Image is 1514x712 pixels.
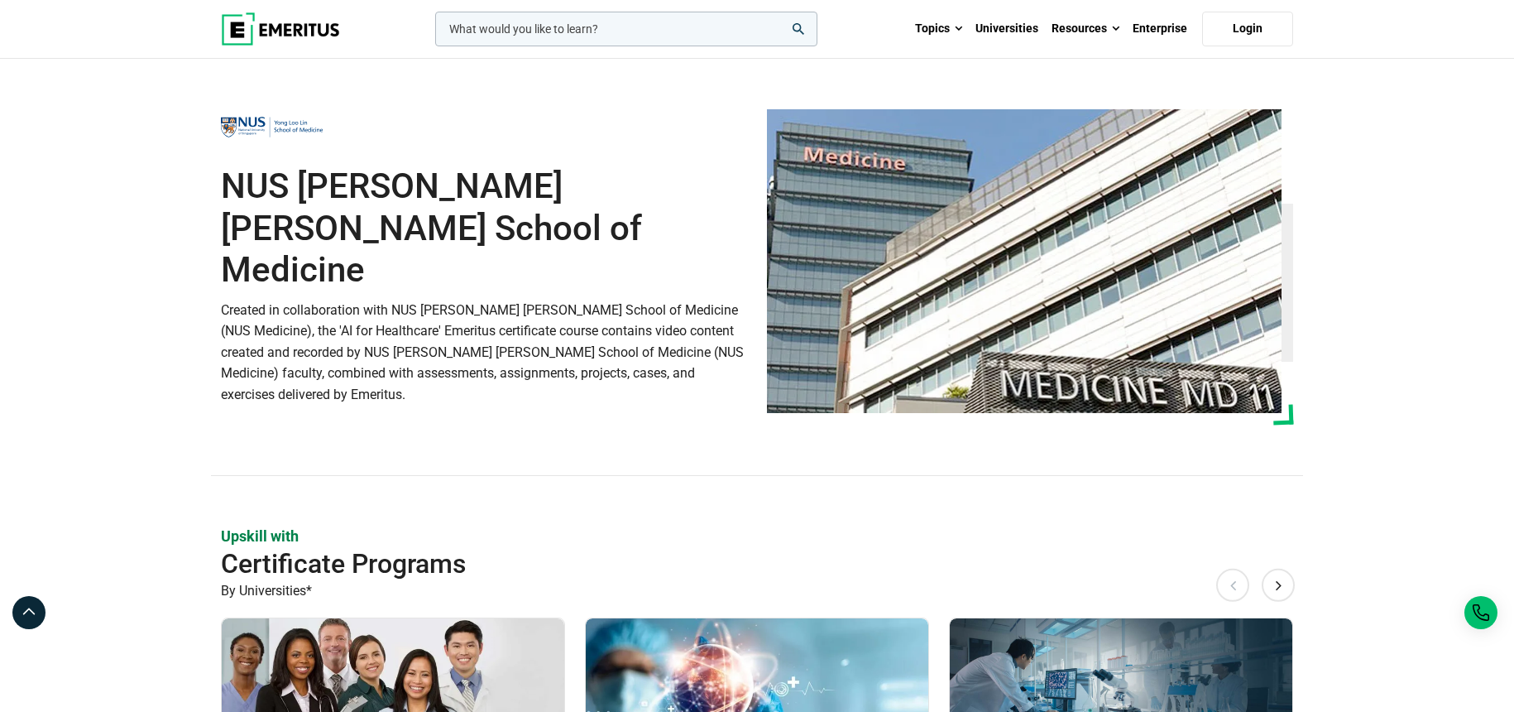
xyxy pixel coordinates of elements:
[767,109,1282,413] img: NUS Yong Loo Lin School of Medicine
[1202,12,1293,46] a: Login
[221,526,1293,546] p: Upskill with
[1262,569,1295,602] button: Next
[221,108,323,146] img: NUS Yong Loo Lin School of Medicine
[435,12,817,46] input: woocommerce-product-search-field-0
[221,166,747,291] h1: NUS [PERSON_NAME] [PERSON_NAME] School of Medicine
[221,580,1293,602] p: By Universities*
[221,300,747,406] p: Created in collaboration with NUS [PERSON_NAME] [PERSON_NAME] School of Medicine (NUS Medicine), ...
[221,547,1186,580] h2: Certificate Programs
[1216,569,1249,602] button: Previous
